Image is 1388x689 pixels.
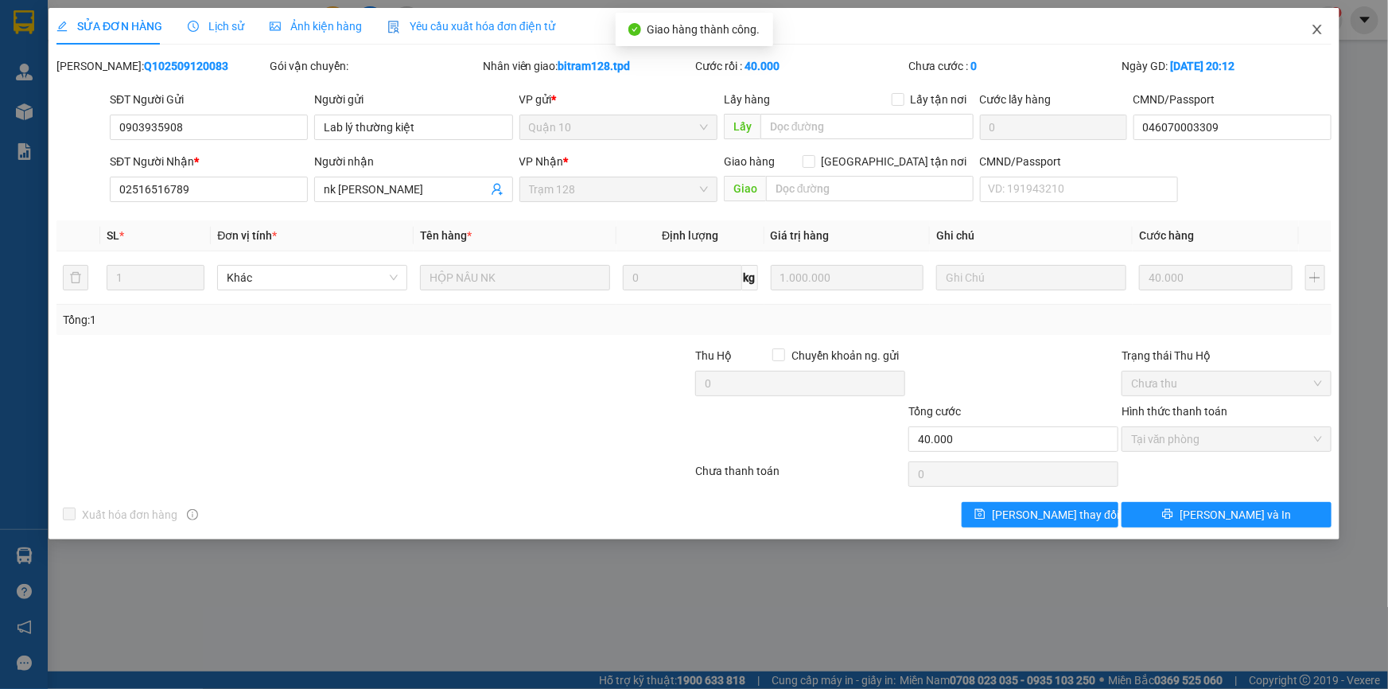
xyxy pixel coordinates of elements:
[1131,372,1322,395] span: Chưa thu
[420,229,472,242] span: Tên hàng
[217,229,277,242] span: Đơn vị tính
[930,220,1133,251] th: Ghi chú
[420,265,610,290] input: VD: Bàn, Ghế
[227,266,398,290] span: Khác
[745,60,780,72] b: 40.000
[1305,265,1325,290] button: plus
[56,20,162,33] span: SỬA ĐƠN HÀNG
[628,23,641,36] span: check-circle
[1311,23,1324,36] span: close
[558,60,631,72] b: bitram128.tpd
[491,183,503,196] span: user-add
[529,115,708,139] span: Quận 10
[107,229,119,242] span: SL
[742,265,758,290] span: kg
[962,502,1118,527] button: save[PERSON_NAME] thay đổi
[760,114,974,139] input: Dọc đường
[662,229,718,242] span: Định lượng
[695,349,732,362] span: Thu Hộ
[188,21,199,32] span: clock-circle
[314,91,512,108] div: Người gửi
[519,155,564,168] span: VP Nhận
[904,91,974,108] span: Lấy tận nơi
[695,57,905,75] div: Cước rồi :
[387,21,400,33] img: icon
[270,57,480,75] div: Gói vận chuyển:
[1122,502,1332,527] button: printer[PERSON_NAME] và In
[974,508,986,521] span: save
[980,153,1178,170] div: CMND/Passport
[992,506,1119,524] span: [PERSON_NAME] thay đổi
[970,60,977,72] b: 0
[1180,506,1291,524] span: [PERSON_NAME] và In
[529,177,708,201] span: Trạm 128
[785,347,905,364] span: Chuyển khoản ng. gửi
[56,57,266,75] div: [PERSON_NAME]:
[314,153,512,170] div: Người nhận
[270,21,281,32] span: picture
[815,153,974,170] span: [GEOGRAPHIC_DATA] tận nơi
[63,311,536,329] div: Tổng: 1
[1131,427,1322,451] span: Tại văn phòng
[187,509,198,520] span: info-circle
[694,462,908,490] div: Chưa thanh toán
[1122,405,1227,418] label: Hình thức thanh toán
[908,405,961,418] span: Tổng cước
[76,506,184,524] span: Xuất hóa đơn hàng
[110,153,308,170] div: SĐT Người Nhận
[1122,57,1332,75] div: Ngày GD:
[110,91,308,108] div: SĐT Người Gửi
[1133,91,1332,108] div: CMND/Passport
[724,155,775,168] span: Giao hàng
[1295,8,1339,53] button: Close
[1139,229,1194,242] span: Cước hàng
[144,60,228,72] b: Q102509120083
[1162,508,1173,521] span: printer
[771,265,924,290] input: 0
[63,265,88,290] button: delete
[908,57,1118,75] div: Chưa cước :
[936,265,1126,290] input: Ghi Chú
[771,229,830,242] span: Giá trị hàng
[519,91,717,108] div: VP gửi
[56,21,68,32] span: edit
[483,57,693,75] div: Nhân viên giao:
[980,93,1052,106] label: Cước lấy hàng
[724,114,760,139] span: Lấy
[387,20,555,33] span: Yêu cầu xuất hóa đơn điện tử
[1122,347,1332,364] div: Trạng thái Thu Hộ
[766,176,974,201] input: Dọc đường
[724,176,766,201] span: Giao
[1139,265,1293,290] input: 0
[1170,60,1234,72] b: [DATE] 20:12
[270,20,362,33] span: Ảnh kiện hàng
[724,93,770,106] span: Lấy hàng
[188,20,244,33] span: Lịch sử
[980,115,1127,140] input: Cước lấy hàng
[647,23,760,36] span: Giao hàng thành công.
